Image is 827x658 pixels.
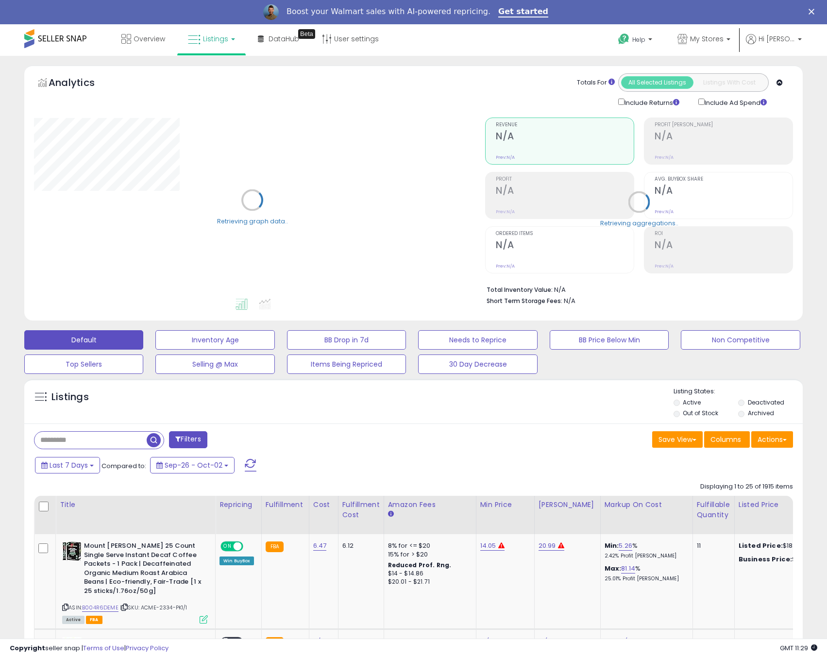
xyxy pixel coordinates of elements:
div: 0 [697,637,727,646]
span: DataHub [269,34,299,44]
span: My Stores [690,34,724,44]
small: FBA [266,637,284,648]
button: BB Drop in 7d [287,330,406,350]
a: My Stores [670,24,738,56]
b: Listed Price: [739,637,783,646]
button: Selling @ Max [155,354,274,374]
div: Markup on Cost [605,500,689,510]
button: 30 Day Decrease [418,354,537,374]
div: Tooltip anchor [298,29,315,39]
span: Sep-26 - Oct-02 [165,460,222,470]
span: Columns [710,435,741,444]
i: Get Help [618,33,630,45]
p: Listing States: [674,387,803,396]
a: 14.05 [480,541,496,551]
div: 11 [697,541,727,550]
span: Overview [134,34,165,44]
button: Columns [704,431,750,448]
small: FBA [266,541,284,552]
button: Listings With Cost [693,76,765,89]
button: All Selected Listings [621,76,693,89]
a: Overview [114,24,172,53]
img: 51X1sjIb1kL._SL40_.jpg [62,541,82,561]
a: 20.99 [539,541,556,551]
div: Repricing [219,500,257,510]
div: $14 - $14.86 [388,570,469,578]
div: Displaying 1 to 25 of 1915 items [700,482,793,491]
strong: Copyright [10,643,45,653]
span: All listings currently available for purchase on Amazon [62,616,84,624]
div: $19.94 [739,555,819,564]
div: Boost your Walmart sales with AI-powered repricing. [287,7,490,17]
div: % [605,564,685,582]
label: Out of Stock [683,409,718,417]
a: Hi [PERSON_NAME] [746,34,802,56]
h5: Analytics [49,76,114,92]
a: N/A [619,637,630,646]
button: Top Sellers [24,354,143,374]
th: The percentage added to the cost of goods (COGS) that forms the calculator for Min & Max prices. [600,496,692,534]
span: FBA [86,616,102,624]
div: Include Ad Spend [691,97,782,108]
div: seller snap | | [10,644,169,653]
b: Max: [605,564,622,573]
button: Non Competitive [681,330,800,350]
button: Save View [652,431,703,448]
b: Min: [605,541,619,550]
span: Listings [203,34,228,44]
button: Sep-26 - Oct-02 [150,457,235,473]
div: % [605,541,685,559]
p: 2.42% Profit [PERSON_NAME] [605,553,685,559]
div: 8% for <= $20 [388,541,469,550]
label: Deactivated [748,398,784,406]
div: Min Price [480,500,530,510]
span: Compared to: [101,461,146,471]
a: Listings [181,24,242,53]
a: DataHub [251,24,306,53]
a: 5.26 [619,541,632,551]
b: Min: [605,637,619,646]
div: Win BuyBox [219,557,254,565]
button: Filters [169,431,207,448]
small: Amazon Fees. [388,510,394,519]
a: Help [610,26,662,56]
button: Items Being Repriced [287,354,406,374]
span: OFF [242,542,257,551]
label: Archived [748,409,774,417]
div: 6.36 [342,637,376,646]
div: 15% [388,637,469,646]
div: Listed Price [739,500,823,510]
span: ON [221,542,234,551]
a: N/A [313,637,325,646]
button: Actions [751,431,793,448]
span: 2025-10-10 11:29 GMT [780,643,817,653]
button: BB Price Below Min [550,330,669,350]
b: Business Price: [739,555,792,564]
div: Totals For [577,78,615,87]
h5: Listings [51,390,89,404]
label: Active [683,398,701,406]
div: Cost [313,500,334,510]
span: Help [632,35,645,44]
div: Include Returns [611,97,691,108]
button: Default [24,330,143,350]
div: 6.12 [342,541,376,550]
p: 25.01% Profit [PERSON_NAME] [605,575,685,582]
div: Fulfillment Cost [342,500,380,520]
div: ASIN: [62,541,208,623]
div: $28.41 [739,637,819,646]
b: Listed Price: [739,541,783,550]
span: OFF [230,638,245,646]
div: Retrieving aggregations.. [600,219,678,227]
b: Reduced Prof. Rng. [388,561,452,569]
span: Hi [PERSON_NAME] [759,34,795,44]
div: Title [60,500,211,510]
span: | SKU: ACME-2334-PK1/1 [120,604,187,611]
a: Get started [498,7,548,17]
div: 15% for > $20 [388,550,469,559]
div: Amazon Fees [388,500,472,510]
a: Terms of Use [83,643,124,653]
img: Profile image for Adrian [263,4,279,20]
a: Privacy Policy [126,643,169,653]
b: Mount [PERSON_NAME] 25 Count Single Serve Instant Decaf Coffee Packets - 1 Pack | Decaffeinated O... [84,541,202,598]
